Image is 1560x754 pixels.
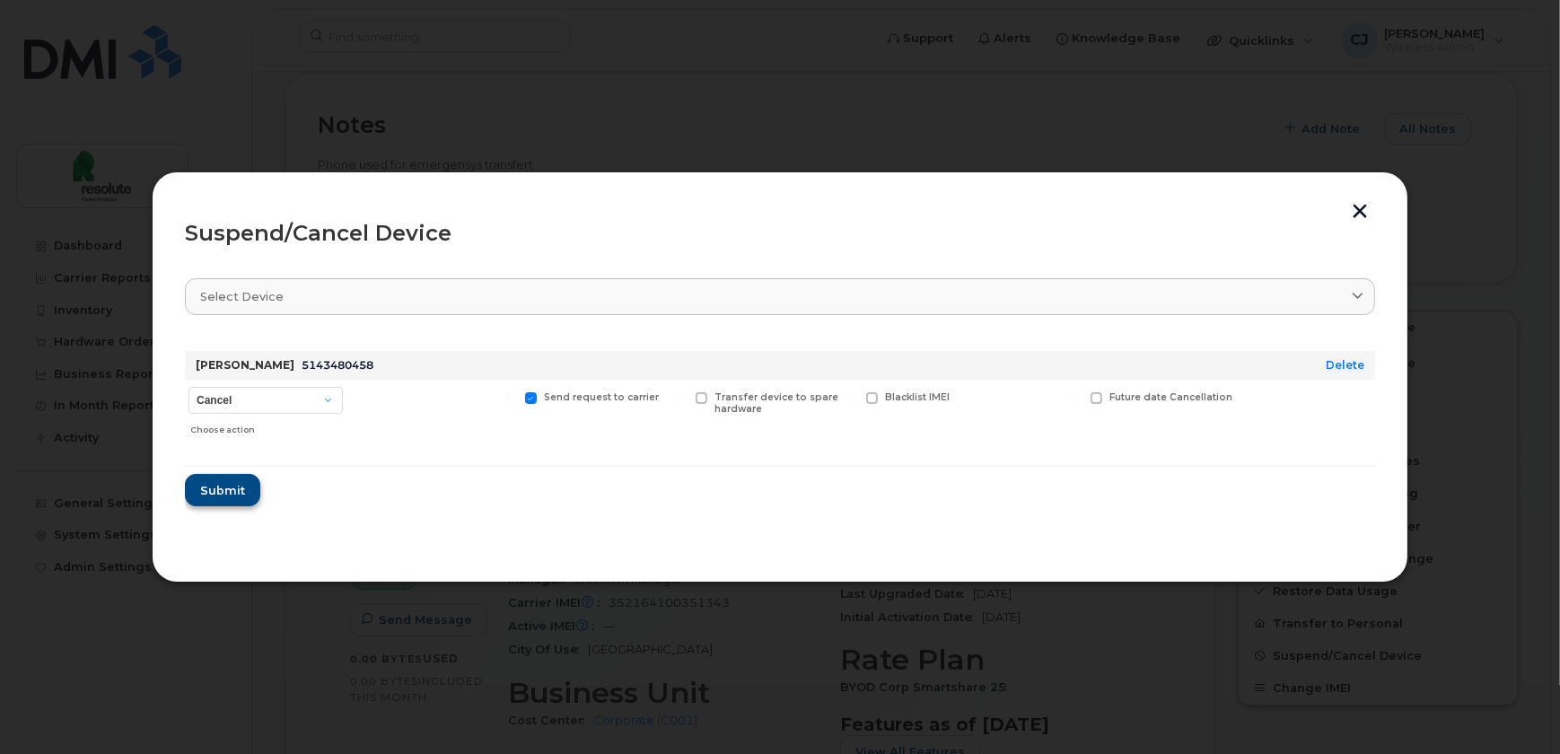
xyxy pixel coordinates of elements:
[1069,392,1078,401] input: Future date Cancellation
[185,223,1375,244] div: Suspend/Cancel Device
[1109,391,1232,403] span: Future date Cancellation
[1326,358,1364,372] a: Delete
[302,358,373,372] span: 5143480458
[544,391,659,403] span: Send request to carrier
[674,392,683,401] input: Transfer device to spare hardware
[196,358,294,372] strong: [PERSON_NAME]
[845,392,854,401] input: Blacklist IMEI
[504,392,513,401] input: Send request to carrier
[714,391,838,415] span: Transfer device to spare hardware
[185,278,1375,315] a: Select device
[200,288,284,305] span: Select device
[885,391,950,403] span: Blacklist IMEI
[190,416,343,437] div: Choose action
